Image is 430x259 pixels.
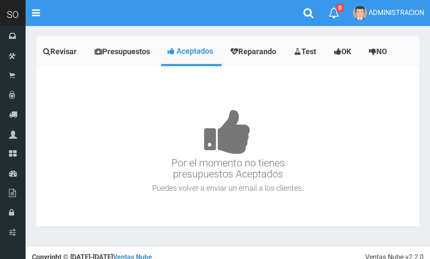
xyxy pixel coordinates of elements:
span: Aceptados [176,47,213,55]
span: Presupuestos [102,47,150,56]
span: ADMINISTRACION [369,9,424,17]
a: Presupuestos [88,38,159,65]
h4: Puedes volver a enviar un email a los clientes. [38,184,417,192]
span: NO [376,47,387,56]
a: Reparando [224,38,285,65]
span: Reparando [238,47,276,56]
a: NO [362,38,396,65]
img: User Image [353,6,367,20]
a: Aceptados [161,38,222,64]
h3: Por el momento no tienes presupuestos Aceptados [38,84,417,180]
span: Test [301,47,316,56]
a: Test [287,38,325,65]
a: OK [327,38,360,65]
span: Revisar [50,47,77,56]
a: Revisar [36,38,86,65]
span: OK [341,47,351,56]
span: 0 [336,4,344,12]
